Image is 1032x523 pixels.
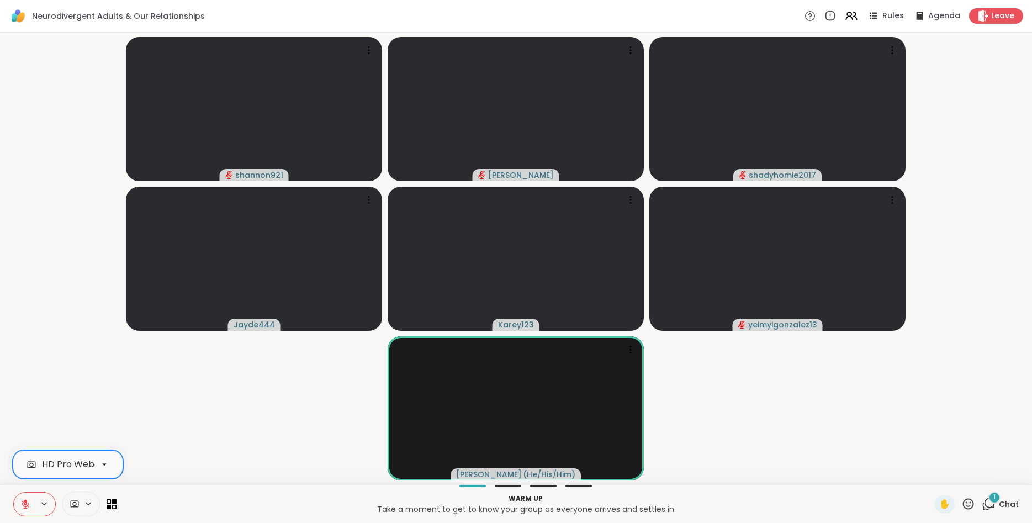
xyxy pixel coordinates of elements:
span: Karey123 [498,319,534,330]
span: Rules [882,10,904,22]
span: [PERSON_NAME] [456,469,522,480]
span: Leave [991,10,1014,22]
div: HD Pro Webcam C920 [42,458,139,471]
span: shannon921 [235,170,283,181]
p: Take a moment to get to know your group as everyone arrives and settles in [123,504,928,515]
img: ShareWell Logomark [9,7,28,25]
span: 1 [993,493,996,502]
p: Warm up [123,494,928,504]
span: yeimyigonzalez13 [748,319,817,330]
span: audio-muted [225,171,233,179]
span: [PERSON_NAME] [488,170,554,181]
span: ( He/His/Him ) [523,469,575,480]
span: audio-muted [478,171,486,179]
img: Brian_L [452,336,580,480]
span: audio-muted [738,321,746,329]
span: Agenda [928,10,960,22]
span: Chat [999,499,1019,510]
span: audio-muted [739,171,747,179]
span: Jayde444 [234,319,275,330]
span: ✋ [939,498,950,511]
span: shadyhomie2017 [749,170,816,181]
span: Neurodivergent Adults & Our Relationships [32,10,205,22]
